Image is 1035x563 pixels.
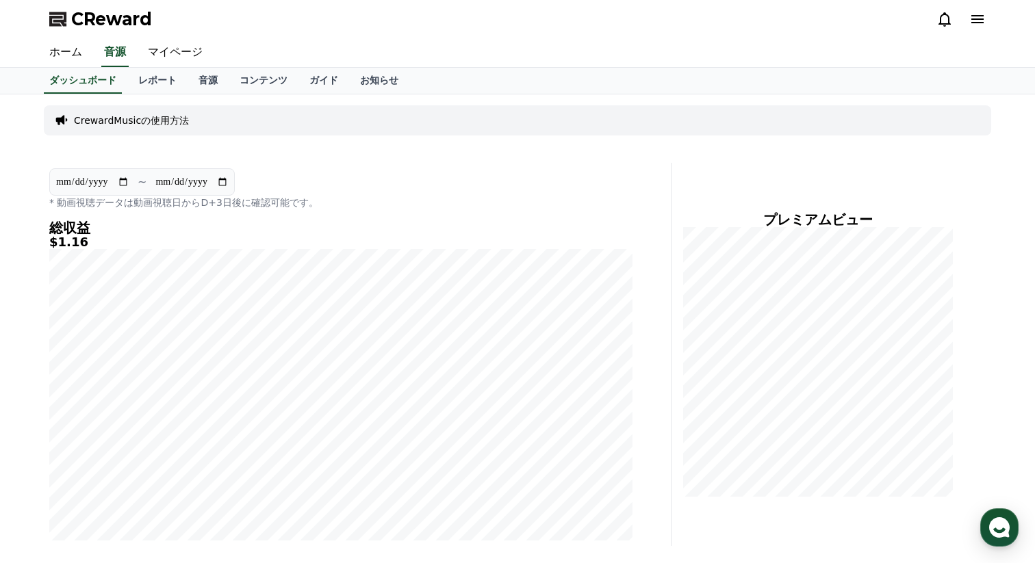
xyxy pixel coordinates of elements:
[74,114,189,127] a: CrewardMusicの使用方法
[188,68,229,94] a: 音源
[229,68,298,94] a: コンテンツ
[127,68,188,94] a: レポート
[137,38,214,67] a: マイページ
[71,8,152,30] span: CReward
[49,220,632,235] h4: 総収益
[101,38,129,67] a: 音源
[298,68,349,94] a: ガイド
[44,68,122,94] a: ダッシュボード
[49,235,632,249] h5: $1.16
[138,174,146,190] p: ~
[49,196,632,209] p: * 動画視聴データは動画視聴日からD+3日後に確認可能です。
[682,212,953,227] h4: プレミアムビュー
[38,38,93,67] a: ホーム
[49,8,152,30] a: CReward
[349,68,409,94] a: お知らせ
